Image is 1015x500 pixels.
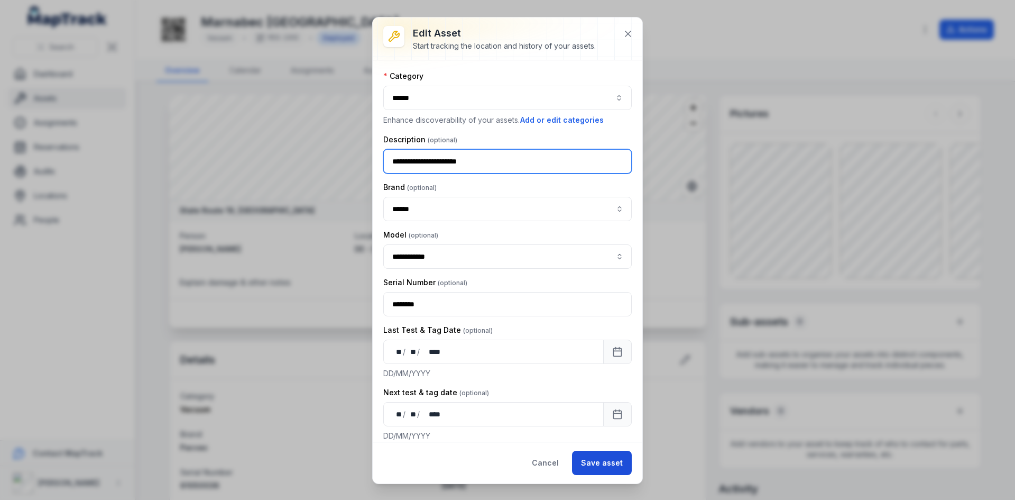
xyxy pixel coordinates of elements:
[417,347,421,357] div: /
[392,409,403,420] div: day,
[407,409,417,420] div: month,
[383,368,632,379] p: DD/MM/YYYY
[413,41,596,51] div: Start tracking the location and history of your assets.
[413,26,596,41] h3: Edit asset
[383,197,632,221] input: asset-edit:cf[95398f92-8612-421e-aded-2a99c5a8da30]-label
[383,71,423,81] label: Category
[417,409,421,420] div: /
[407,347,417,357] div: month,
[403,409,407,420] div: /
[383,182,437,193] label: Brand
[383,277,467,288] label: Serial Number
[383,114,632,126] p: Enhance discoverability of your assets.
[523,451,568,475] button: Cancel
[383,244,632,269] input: asset-edit:cf[ae11ba15-1579-4ecc-996c-910ebae4e155]-label
[383,387,489,398] label: Next test & tag date
[421,409,441,420] div: year,
[403,347,407,357] div: /
[572,451,632,475] button: Save asset
[520,114,604,126] button: Add or edit categories
[392,347,403,357] div: day,
[383,230,438,240] label: Model
[383,431,632,441] p: DD/MM/YYYY
[603,402,632,426] button: Calendar
[383,134,457,145] label: Description
[603,340,632,364] button: Calendar
[421,347,441,357] div: year,
[383,325,493,335] label: Last Test & Tag Date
